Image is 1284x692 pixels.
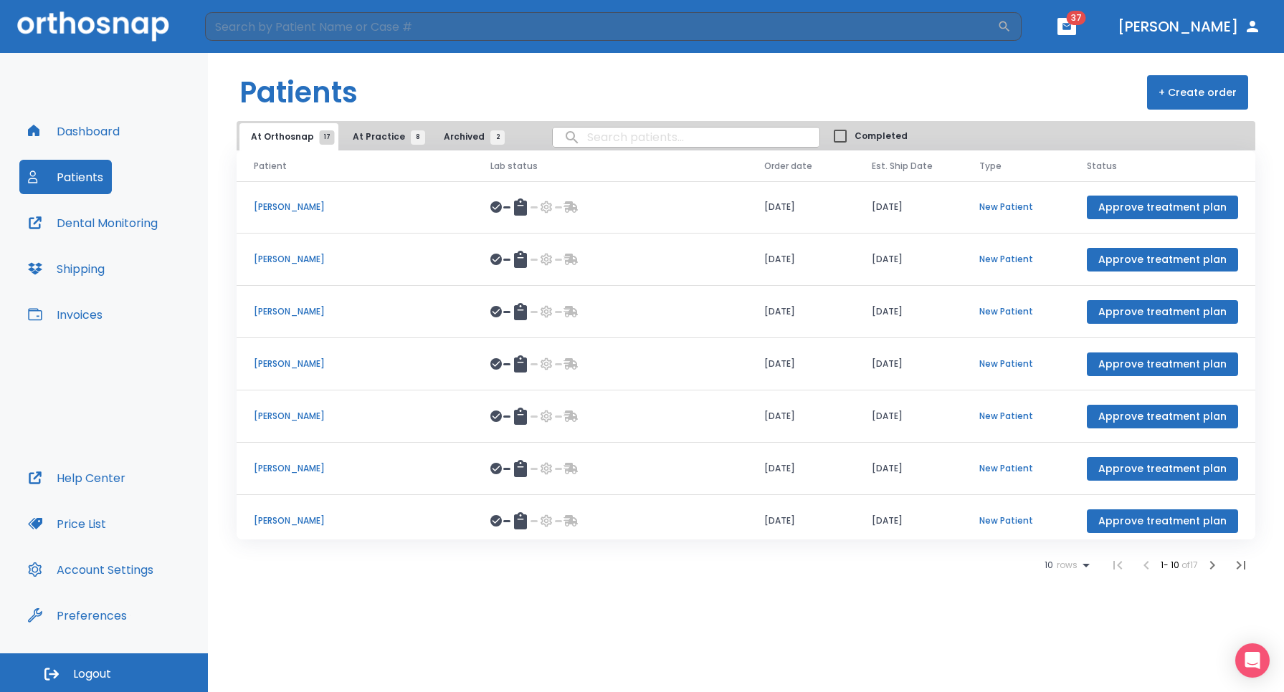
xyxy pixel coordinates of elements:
span: Status [1087,160,1117,173]
p: New Patient [979,514,1052,527]
p: New Patient [979,410,1052,423]
span: Patient [254,160,287,173]
button: Help Center [19,461,134,495]
h1: Patients [239,71,358,114]
td: [DATE] [747,234,855,286]
span: 10 [1045,560,1053,570]
p: [PERSON_NAME] [254,201,456,213]
span: Lab status [490,160,538,173]
span: 2 [490,130,505,145]
p: [PERSON_NAME] [254,410,456,423]
button: Approve treatment plan [1087,300,1238,324]
span: 8 [411,130,425,145]
button: Approve treatment plan [1087,196,1238,219]
button: Approve treatment plan [1087,509,1238,533]
button: Price List [19,506,115,541]
button: Approve treatment plan [1087,457,1238,481]
button: Dental Monitoring [19,206,166,240]
p: New Patient [979,462,1052,475]
button: + Create order [1147,75,1248,110]
td: [DATE] [855,390,962,443]
span: Est. Ship Date [872,160,933,173]
div: tabs [239,123,512,150]
button: Patients [19,160,112,194]
p: [PERSON_NAME] [254,305,456,318]
button: Shipping [19,251,113,286]
td: [DATE] [747,495,855,547]
td: [DATE] [747,338,855,390]
input: search [553,123,819,151]
div: Open Intercom Messenger [1235,643,1270,678]
p: [PERSON_NAME] [254,253,456,266]
button: Approve treatment plan [1087,248,1238,271]
td: [DATE] [747,181,855,234]
td: [DATE] [747,443,855,495]
td: [DATE] [855,443,962,495]
p: New Patient [979,253,1052,266]
p: New Patient [979,305,1052,318]
span: 1 - 10 [1161,559,1181,571]
button: [PERSON_NAME] [1112,14,1267,39]
span: Archived [444,130,498,143]
td: [DATE] [855,181,962,234]
div: Tooltip anchor [124,609,137,622]
button: Preferences [19,598,135,633]
td: [DATE] [855,495,962,547]
p: New Patient [979,201,1052,213]
td: [DATE] [747,286,855,338]
span: Logout [73,666,111,682]
span: rows [1053,560,1078,570]
td: [DATE] [747,390,855,443]
p: [PERSON_NAME] [254,514,456,527]
button: Dashboard [19,114,128,148]
button: Approve treatment plan [1087,352,1238,376]
span: of 17 [1181,559,1198,571]
span: At Orthosnap [251,130,327,143]
button: Approve treatment plan [1087,405,1238,428]
td: [DATE] [855,338,962,390]
input: Search by Patient Name or Case # [205,12,997,41]
button: Account Settings [19,552,162,587]
span: At Practice [353,130,418,143]
td: [DATE] [855,286,962,338]
span: Order date [764,160,812,173]
span: 17 [320,130,335,145]
button: Invoices [19,297,111,332]
p: [PERSON_NAME] [254,357,456,370]
p: New Patient [979,357,1052,370]
img: Orthosnap [17,11,169,41]
span: Type [979,160,1002,173]
span: 37 [1067,11,1086,25]
span: Completed [855,130,908,143]
td: [DATE] [855,234,962,286]
p: [PERSON_NAME] [254,462,456,475]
